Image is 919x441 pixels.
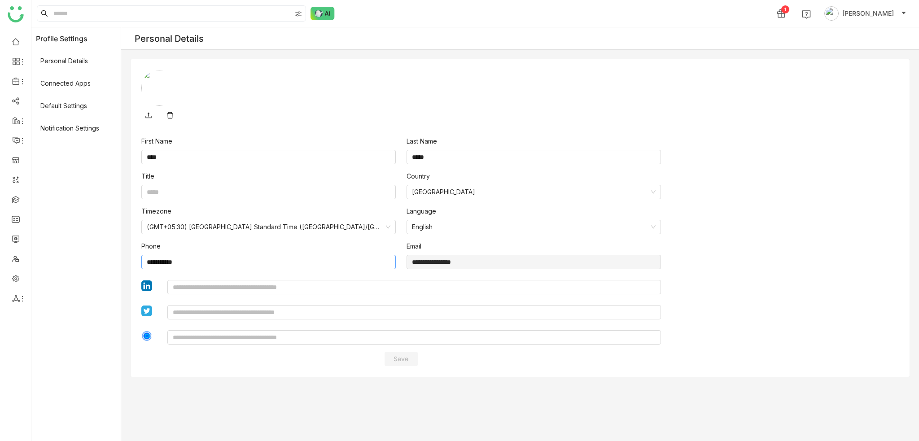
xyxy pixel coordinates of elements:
[141,206,171,216] label: Timezone
[135,33,204,44] div: Personal Details
[407,136,437,146] label: Last Name
[407,241,421,251] label: Email
[412,185,656,199] nz-select-item: United States
[141,331,152,341] img: calendly.svg
[31,117,121,140] span: Notification Settings
[412,220,656,234] nz-select-item: English
[311,7,335,20] img: ask-buddy-normal.svg
[781,5,789,13] div: 1
[823,6,908,21] button: [PERSON_NAME]
[385,352,418,366] button: Save
[141,280,152,291] img: linkedin1.svg
[802,10,811,19] img: help.svg
[147,220,390,234] nz-select-item: (GMT+05:30) India Standard Time (Asia/Kolkata)
[141,241,161,251] label: Phone
[31,95,121,117] span: Default Settings
[141,306,152,316] img: twitter1.svg
[31,27,121,50] header: Profile Settings
[842,9,894,18] span: [PERSON_NAME]
[8,6,24,22] img: logo
[824,6,839,21] img: avatar
[141,136,172,146] label: First Name
[31,50,121,72] span: Personal Details
[141,70,177,106] img: 684a9aedde261c4b36a3ced9
[295,10,302,17] img: search-type.svg
[31,72,121,95] span: Connected Apps
[141,171,154,181] label: Title
[407,206,436,216] label: Language
[407,171,430,181] label: Country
